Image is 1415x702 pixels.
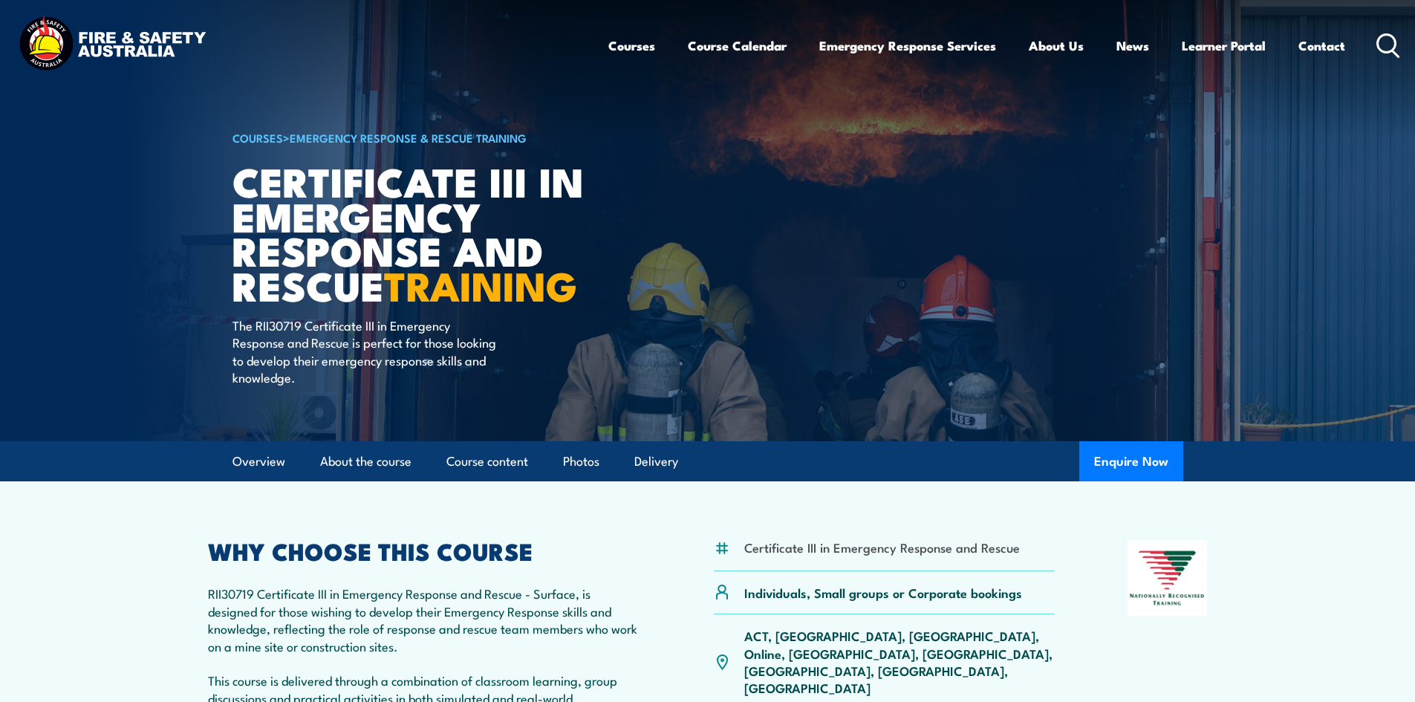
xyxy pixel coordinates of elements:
a: News [1116,26,1149,65]
h1: Certificate III in Emergency Response and Rescue [232,163,599,302]
a: Overview [232,442,285,481]
a: Learner Portal [1182,26,1266,65]
strong: TRAINING [384,253,577,315]
a: About the course [320,442,412,481]
li: Certificate III in Emergency Response and Rescue [744,539,1020,556]
p: ACT, [GEOGRAPHIC_DATA], [GEOGRAPHIC_DATA], Online, [GEOGRAPHIC_DATA], [GEOGRAPHIC_DATA], [GEOGRAP... [744,627,1055,697]
a: Course Calendar [688,26,787,65]
a: COURSES [232,129,283,146]
a: Contact [1298,26,1345,65]
button: Enquire Now [1079,441,1183,481]
p: The RII30719 Certificate III in Emergency Response and Rescue is perfect for those looking to dev... [232,316,504,386]
a: Delivery [634,442,678,481]
a: Course content [446,442,528,481]
a: Photos [563,442,599,481]
a: About Us [1029,26,1084,65]
a: Courses [608,26,655,65]
h6: > [232,129,599,146]
p: Individuals, Small groups or Corporate bookings [744,584,1022,601]
img: Nationally Recognised Training logo. [1128,540,1208,616]
a: Emergency Response Services [819,26,996,65]
a: Emergency Response & Rescue Training [290,129,527,146]
h2: WHY CHOOSE THIS COURSE [208,540,642,561]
